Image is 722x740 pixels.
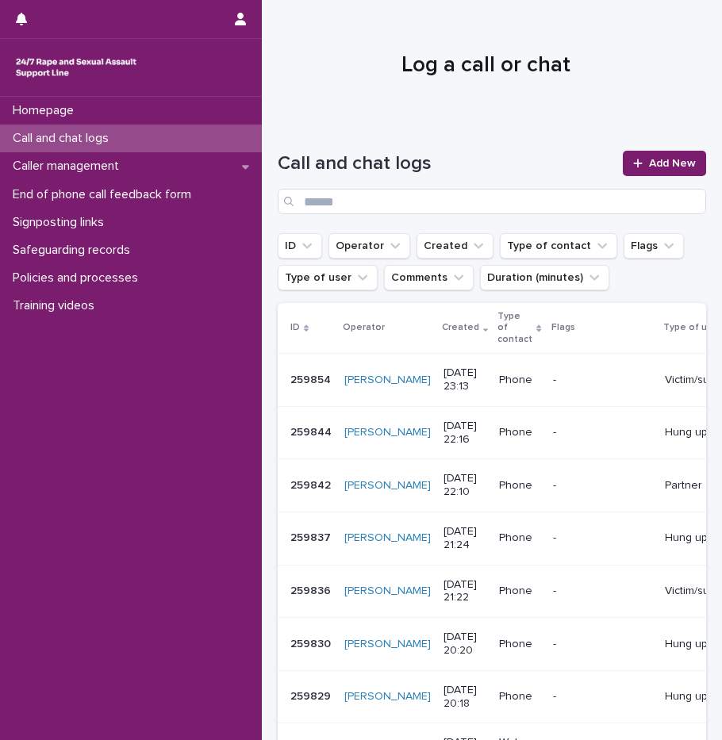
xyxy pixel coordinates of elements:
a: Add New [623,151,706,176]
p: Policies and processes [6,270,151,286]
button: ID [278,233,322,259]
a: [PERSON_NAME] [344,531,431,545]
p: Operator [343,319,385,336]
h1: Call and chat logs [278,152,613,175]
p: Phone [499,374,540,387]
p: Phone [499,638,540,651]
p: [DATE] 22:16 [444,420,486,447]
p: [DATE] 20:18 [444,684,486,711]
p: - [553,690,652,704]
button: Created [417,233,493,259]
button: Type of user [278,265,378,290]
p: 259842 [290,476,334,493]
p: 259830 [290,635,334,651]
p: ID [290,319,300,336]
p: Signposting links [6,215,117,230]
p: - [553,374,652,387]
p: - [553,638,652,651]
button: Operator [328,233,410,259]
button: Type of contact [500,233,617,259]
a: [PERSON_NAME] [344,426,431,439]
a: [PERSON_NAME] [344,479,431,493]
p: 259837 [290,528,334,545]
p: Phone [499,585,540,598]
button: Flags [624,233,684,259]
p: [DATE] 20:20 [444,631,486,658]
p: 259836 [290,581,334,598]
p: Phone [499,426,540,439]
p: Type of user [663,319,721,336]
a: [PERSON_NAME] [344,690,431,704]
p: Created [442,319,479,336]
p: 259854 [290,370,334,387]
p: Type of contact [497,308,532,348]
p: 259844 [290,423,335,439]
p: 259829 [290,687,334,704]
p: Call and chat logs [6,131,121,146]
p: Flags [551,319,575,336]
a: [PERSON_NAME] [344,638,431,651]
p: Safeguarding records [6,243,143,258]
p: Homepage [6,103,86,118]
p: [DATE] 21:24 [444,525,486,552]
p: Training videos [6,298,107,313]
button: Duration (minutes) [480,265,609,290]
p: [DATE] 21:22 [444,578,486,605]
p: - [553,585,652,598]
img: rhQMoQhaT3yELyF149Cw [13,52,140,83]
button: Comments [384,265,474,290]
span: Add New [649,158,696,169]
p: - [553,479,652,493]
a: [PERSON_NAME] [344,585,431,598]
p: Phone [499,690,540,704]
input: Search [278,189,706,214]
p: [DATE] 23:13 [444,366,486,393]
p: - [553,531,652,545]
p: [DATE] 22:10 [444,472,486,499]
h1: Log a call or chat [278,52,694,79]
p: - [553,426,652,439]
p: Phone [499,479,540,493]
a: [PERSON_NAME] [344,374,431,387]
p: Phone [499,531,540,545]
p: Caller management [6,159,132,174]
p: End of phone call feedback form [6,187,204,202]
